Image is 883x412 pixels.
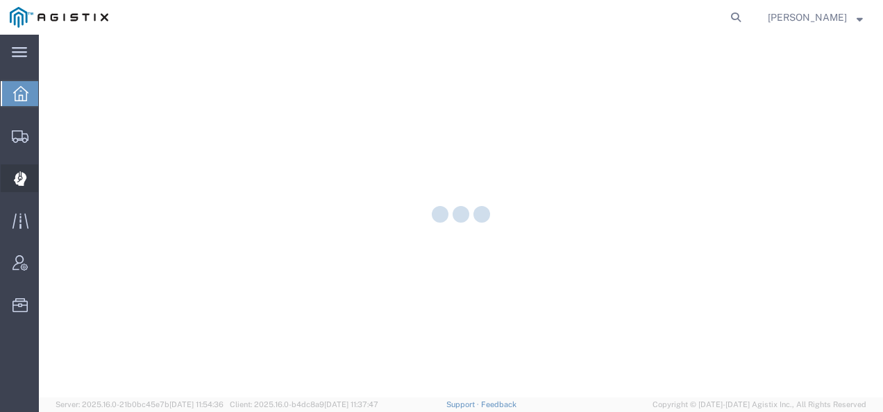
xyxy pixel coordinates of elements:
span: Copyright © [DATE]-[DATE] Agistix Inc., All Rights Reserved [653,399,866,411]
button: [PERSON_NAME] [767,9,864,26]
span: [DATE] 11:54:36 [169,400,224,409]
span: [DATE] 11:37:47 [324,400,378,409]
span: Jessica Carr [768,10,847,25]
span: Client: 2025.16.0-b4dc8a9 [230,400,378,409]
span: Server: 2025.16.0-21b0bc45e7b [56,400,224,409]
a: Feedback [481,400,516,409]
img: logo [10,7,108,28]
a: Support [446,400,481,409]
